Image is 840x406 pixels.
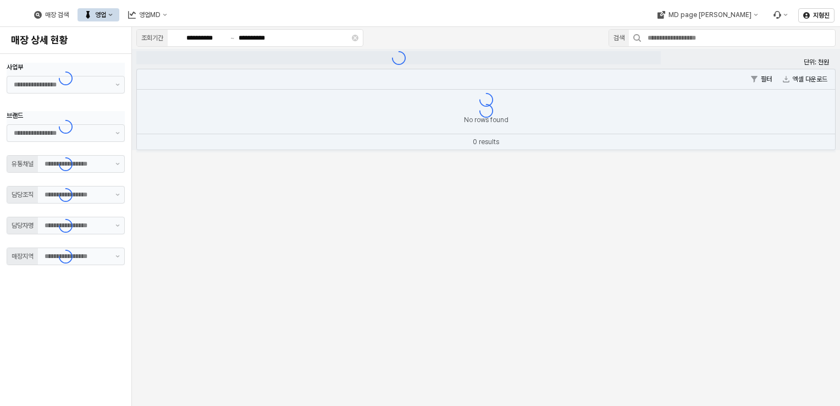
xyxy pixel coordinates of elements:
div: MD page 이동 [650,8,764,21]
div: 영업 [95,11,106,19]
button: 영업MD [121,8,174,21]
button: 매장 검색 [27,8,75,21]
div: 매장 검색 [45,11,69,19]
main: App Frame [132,27,840,406]
div: Menu item 6 [766,8,794,21]
p: 지형진 [813,11,830,20]
div: 검색 [614,32,625,43]
button: Clear [352,35,358,41]
button: 영업 [78,8,119,21]
h4: 매장 상세 현황 [11,35,120,46]
button: 지형진 [798,8,835,23]
div: MD page [PERSON_NAME] [668,11,751,19]
div: 영업MD [139,11,161,19]
button: MD page [PERSON_NAME] [650,8,764,21]
div: 조회기간 [141,32,163,43]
